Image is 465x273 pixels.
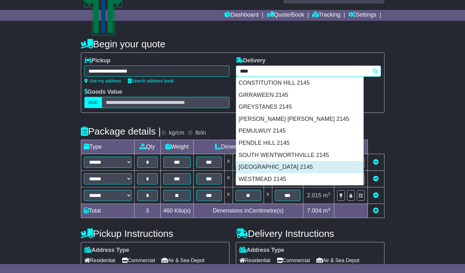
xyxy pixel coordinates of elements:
[84,89,122,96] label: Goods Value
[224,171,233,187] td: x
[84,255,115,265] span: Residential
[236,228,384,239] h4: Delivery Instructions
[236,149,363,161] div: SOUTH WENTWORTHVILLE 2145
[236,113,363,125] div: [PERSON_NAME] [PERSON_NAME] 2145
[307,192,322,199] span: 2.015
[81,140,134,154] td: Type
[236,57,266,64] label: Delivery
[373,175,379,182] a: Remove this item
[277,255,310,265] span: Commercial
[323,192,330,199] span: m
[193,204,303,218] td: Dimensions in Centimetre(s)
[224,187,233,204] td: x
[84,247,129,254] label: Address Type
[122,255,155,265] span: Commercial
[169,129,184,136] label: kg/cm
[328,207,330,212] sup: 3
[267,10,304,21] a: Quote/Book
[224,154,233,171] td: x
[224,10,259,21] a: Dashboard
[373,192,379,199] a: Remove this item
[193,140,303,154] td: Dimensions (L x W x H)
[328,191,330,196] sup: 3
[81,228,229,239] h4: Pickup Instructions
[239,247,284,254] label: Address Type
[239,255,270,265] span: Residential
[84,78,121,83] a: Use my address
[84,57,111,64] label: Pickup
[160,140,193,154] td: Weight
[236,137,363,149] div: PENDLE HILL 2145
[81,126,161,136] h4: Package details |
[348,10,376,21] a: Settings
[236,89,363,101] div: GIRRAWEEN 2145
[236,161,363,173] div: [GEOGRAPHIC_DATA] 2145
[236,125,363,137] div: PEMULWUY 2145
[160,204,193,218] td: Kilo(s)
[316,255,360,265] span: Air & Sea Depot
[81,204,134,218] td: Total
[373,207,379,214] a: Add new item
[307,207,322,214] span: 7.004
[134,140,160,154] td: Qty
[264,187,272,204] td: x
[323,207,330,214] span: m
[236,66,381,77] typeahead: Please provide city
[84,97,102,108] label: AUD
[195,129,206,136] label: lb/in
[236,77,363,89] div: CONSTITUTION HILL 2145
[312,10,340,21] a: Tracking
[373,159,379,165] a: Remove this item
[236,173,363,185] div: WESTMEAD 2145
[134,204,160,218] td: 3
[236,101,363,113] div: GREYSTANES 2145
[128,78,174,83] a: Search address book
[161,255,205,265] span: Air & Sea Depot
[81,39,384,49] h4: Begin your quote
[163,207,173,214] span: 460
